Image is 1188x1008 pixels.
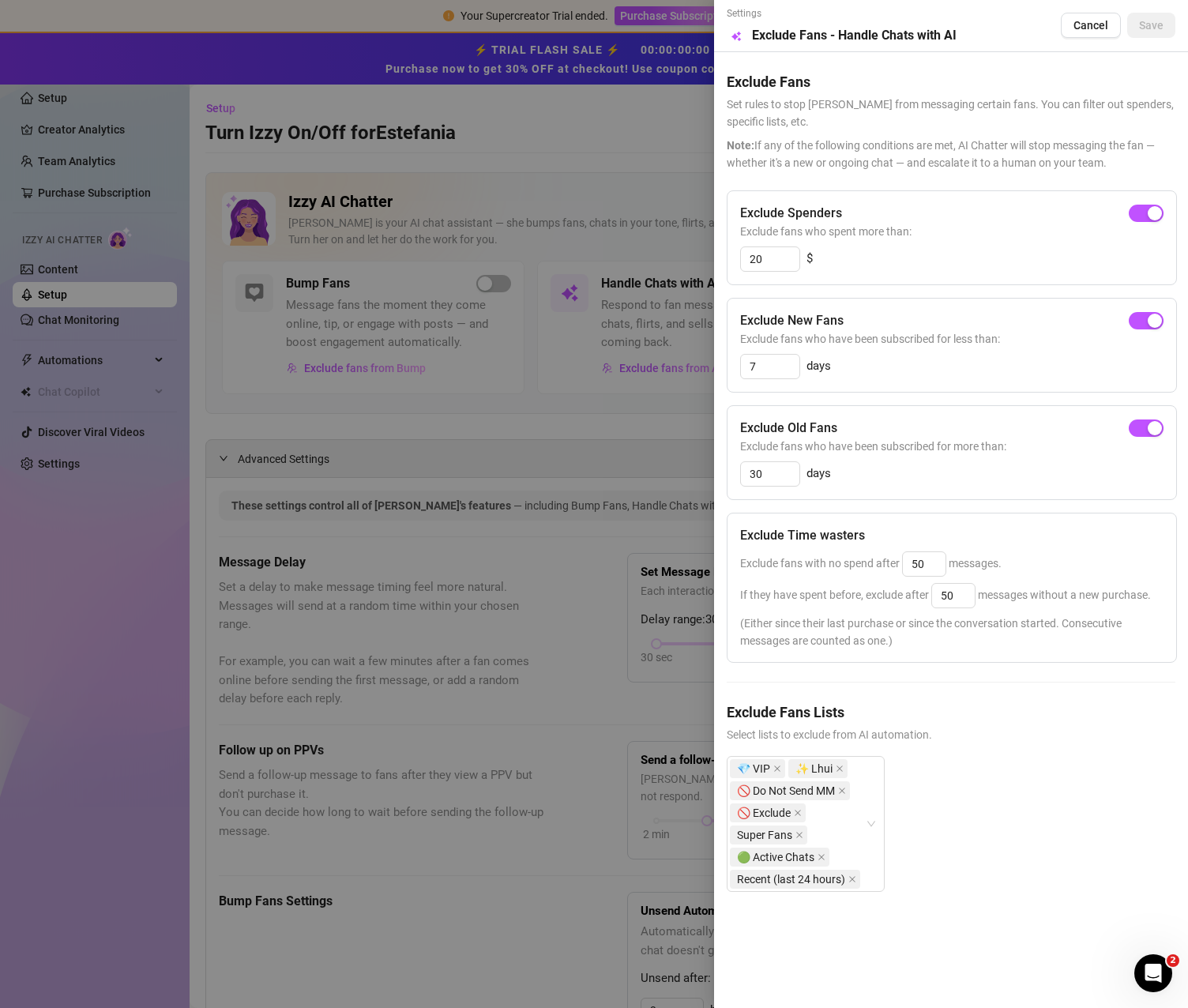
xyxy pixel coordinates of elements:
span: Note: [727,139,754,152]
span: ✨ Lhui [788,759,848,778]
h5: Exclude Old Fans [740,419,837,438]
span: Exclude fans who spent more than: [740,223,1164,240]
span: ✨ Lhui [795,760,833,777]
span: Exclude fans who have been subscribed for less than: [740,330,1164,348]
span: If they have spent before, exclude after messages without a new purchase. [740,589,1151,601]
span: 🚫 Do Not Send MM [730,781,850,800]
span: Select lists to exclude from AI automation. [727,726,1175,743]
h5: Exclude Fans - Handle Chats with AI [752,26,957,45]
span: 🚫 Do Not Send MM [737,782,835,799]
h5: Exclude Fans [727,71,1175,92]
span: close [795,831,803,839]
h5: Exclude Time wasters [740,526,865,545]
span: 🚫 Exclude [730,803,806,822]
span: close [838,787,846,795]
span: days [806,357,831,376]
span: 💎 VIP [730,759,785,778]
span: Set rules to stop [PERSON_NAME] from messaging certain fans. You can filter out spenders, specifi... [727,96,1175,130]
span: Recent (last 24 hours) [730,870,860,889]
button: Cancel [1061,13,1121,38]
span: Exclude fans who have been subscribed for more than: [740,438,1164,455]
span: Super Fans [730,826,807,844]
span: 🟢 Active Chats [730,848,829,867]
span: 🟢 Active Chats [737,848,814,866]
button: Save [1127,13,1175,38]
iframe: Intercom live chat [1134,954,1172,992]
span: close [794,809,802,817]
h5: Exclude New Fans [740,311,844,330]
span: Settings [727,6,957,21]
span: Recent (last 24 hours) [737,871,845,888]
h5: Exclude Spenders [740,204,842,223]
span: If any of the following conditions are met, AI Chatter will stop messaging the fan — whether it's... [727,137,1175,171]
span: Super Fans [737,826,792,844]
span: days [806,465,831,483]
span: close [818,853,825,861]
span: close [848,875,856,883]
h5: Exclude Fans Lists [727,701,1175,723]
span: (Either since their last purchase or since the conversation started. Consecutive messages are cou... [740,615,1164,649]
span: 🚫 Exclude [737,804,791,822]
span: close [773,765,781,773]
span: Cancel [1073,19,1108,32]
span: $ [806,250,813,269]
span: close [836,765,844,773]
span: 2 [1167,954,1179,967]
span: Exclude fans with no spend after messages. [740,557,1002,570]
span: 💎 VIP [737,760,770,777]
